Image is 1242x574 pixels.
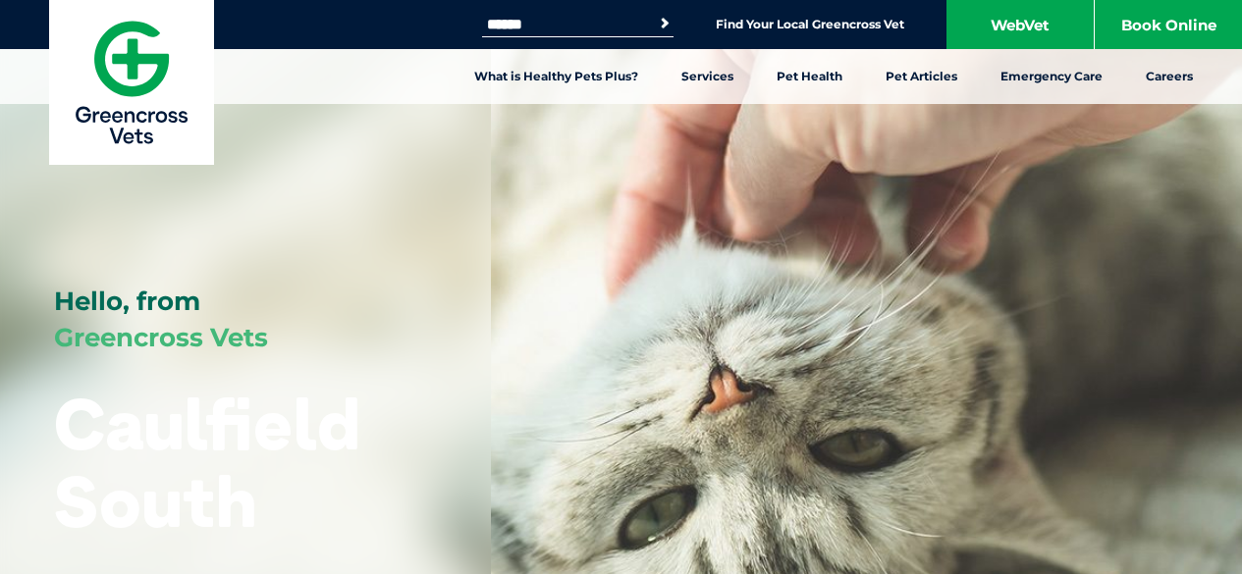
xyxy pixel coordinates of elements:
a: Find Your Local Greencross Vet [716,17,904,32]
span: Greencross Vets [54,322,268,353]
a: Careers [1124,49,1215,104]
a: Services [660,49,755,104]
a: Pet Health [755,49,864,104]
span: Hello, from [54,286,200,317]
a: What is Healthy Pets Plus? [453,49,660,104]
a: Emergency Care [979,49,1124,104]
a: Pet Articles [864,49,979,104]
h1: Caulfield South [54,385,437,540]
button: Search [655,14,675,33]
